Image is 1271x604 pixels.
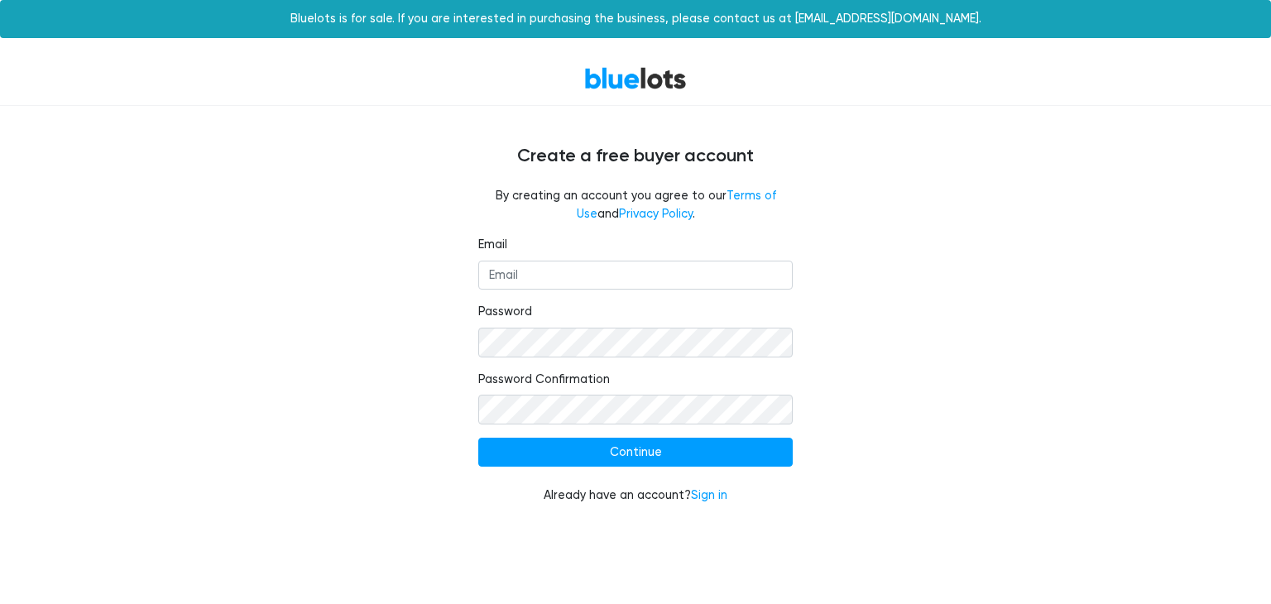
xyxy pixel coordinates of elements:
h4: Create a free buyer account [139,146,1132,167]
label: Password [478,303,532,321]
a: Privacy Policy [619,207,693,221]
a: BlueLots [584,66,687,90]
a: Sign in [691,488,727,502]
input: Email [478,261,793,290]
input: Continue [478,438,793,467]
label: Email [478,236,507,254]
label: Password Confirmation [478,371,610,389]
a: Terms of Use [577,189,776,221]
fieldset: By creating an account you agree to our and . [478,187,793,223]
div: Already have an account? [478,487,793,505]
